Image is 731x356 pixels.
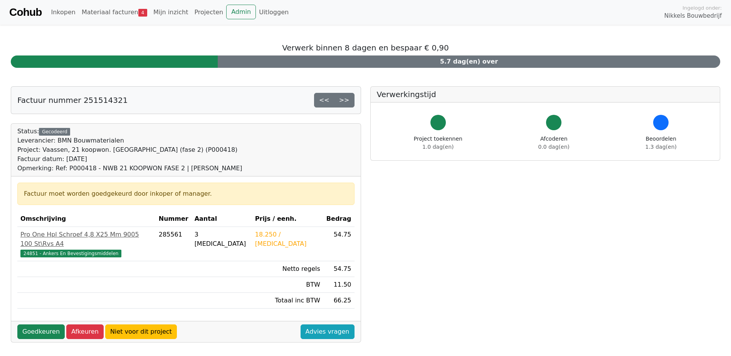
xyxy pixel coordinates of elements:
[105,324,177,339] a: Niet voor dit project
[252,293,323,309] td: Totaal inc BTW
[323,293,355,309] td: 66.25
[252,211,323,227] th: Prijs / eenh.
[17,211,156,227] th: Omschrijving
[414,135,462,151] div: Project toekennen
[17,154,242,164] div: Factuur datum: [DATE]
[645,135,677,151] div: Beoordelen
[323,227,355,261] td: 54.75
[192,211,252,227] th: Aantal
[314,93,334,107] a: <<
[17,127,242,173] div: Status:
[66,324,104,339] a: Afkeuren
[226,5,256,19] a: Admin
[252,261,323,277] td: Netto regels
[645,144,677,150] span: 1.3 dag(en)
[17,145,242,154] div: Project: Vaassen, 21 koopwon. [GEOGRAPHIC_DATA] (fase 2) (P000418)
[256,5,292,20] a: Uitloggen
[255,230,320,249] div: 18.250 / [MEDICAL_DATA]
[17,164,242,173] div: Opmerking: Ref: P000418 - NWB 21 KOOPWON FASE 2 | [PERSON_NAME]
[323,261,355,277] td: 54.75
[48,5,78,20] a: Inkopen
[24,189,348,198] div: Factuur moet worden goedgekeurd door inkoper of manager.
[138,9,147,17] span: 4
[252,277,323,293] td: BTW
[11,43,720,52] h5: Verwerk binnen 8 dagen en bespaar € 0,90
[20,230,153,258] a: Pro One Hpl Schroef 4,8 X25 Mm 9005 100 St\Rvs A424851 - Ankers En Bevestigingsmiddelen
[17,324,65,339] a: Goedkeuren
[17,136,242,145] div: Leverancier: BMN Bouwmaterialen
[538,135,570,151] div: Afcoderen
[422,144,454,150] span: 1.0 dag(en)
[156,211,192,227] th: Nummer
[682,4,722,12] span: Ingelogd onder:
[301,324,355,339] a: Advies vragen
[323,277,355,293] td: 11.50
[39,128,70,136] div: Gecodeerd
[20,250,121,257] span: 24851 - Ankers En Bevestigingsmiddelen
[150,5,192,20] a: Mijn inzicht
[195,230,249,249] div: 3 [MEDICAL_DATA]
[377,90,714,99] h5: Verwerkingstijd
[218,55,720,68] div: 5.7 dag(en) over
[17,96,128,105] h5: Factuur nummer 251514321
[323,211,355,227] th: Bedrag
[334,93,355,107] a: >>
[79,5,150,20] a: Materiaal facturen4
[156,227,192,261] td: 285561
[191,5,226,20] a: Projecten
[538,144,570,150] span: 0.0 dag(en)
[20,230,153,249] div: Pro One Hpl Schroef 4,8 X25 Mm 9005 100 St\Rvs A4
[9,3,42,22] a: Cohub
[664,12,722,20] span: Nikkels Bouwbedrijf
